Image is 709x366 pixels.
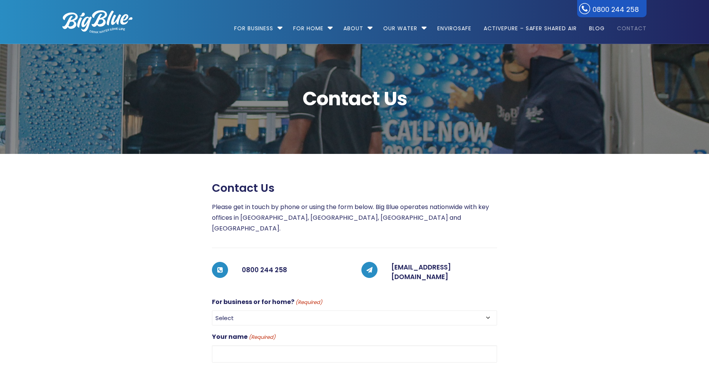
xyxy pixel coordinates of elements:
label: Your name [212,332,276,342]
span: (Required) [248,333,276,342]
span: Contact us [212,181,274,195]
span: (Required) [295,298,323,307]
h5: 0800 244 258 [242,263,348,278]
iframe: Chatbot [658,315,698,355]
img: logo [62,10,133,33]
p: Please get in touch by phone or using the form below. Big Blue operates nationwide with key offic... [212,202,497,234]
label: For business or for home? [212,297,322,307]
a: [EMAIL_ADDRESS][DOMAIN_NAME] [391,263,451,282]
span: Contact Us [62,89,647,108]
